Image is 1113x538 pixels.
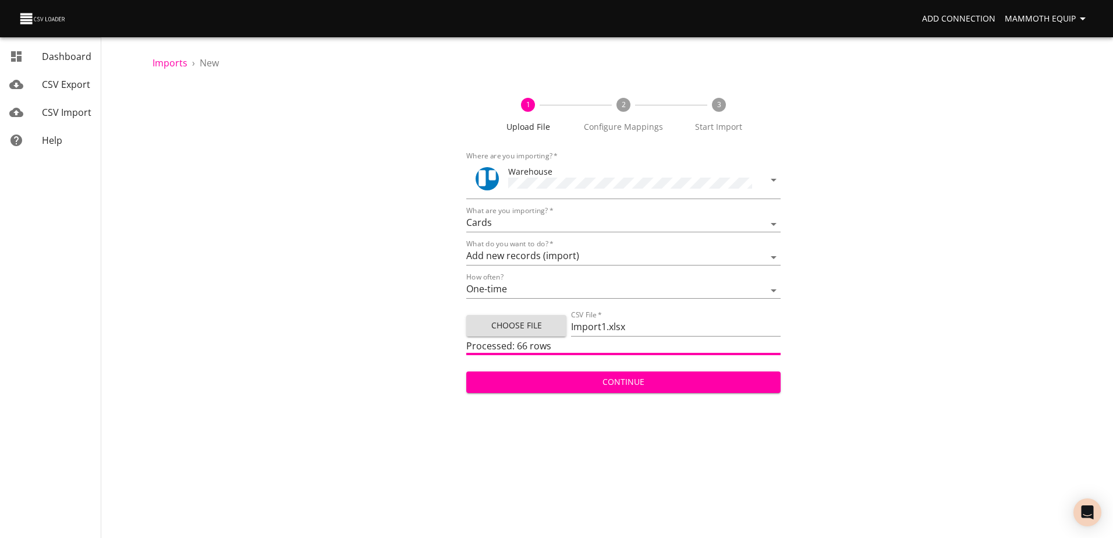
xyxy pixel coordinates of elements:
[476,167,499,190] img: Trello
[19,10,68,27] img: CSV Loader
[917,8,1000,30] a: Add Connection
[466,161,780,199] div: ToolWarehouse
[476,167,499,190] div: Tool
[1000,8,1094,30] button: Mammoth Equip
[1073,498,1101,526] div: Open Intercom Messenger
[676,121,762,133] span: Start Import
[466,207,553,214] label: What are you importing?
[476,375,771,390] span: Continue
[192,56,195,70] li: ›
[717,100,721,109] text: 3
[466,153,558,160] label: Where are you importing?
[466,240,554,247] label: What do you want to do?
[466,339,551,352] span: Processed: 66 rows
[476,318,557,333] span: Choose File
[466,315,566,337] button: Choose File
[466,274,504,281] label: How often?
[622,100,626,109] text: 2
[42,50,91,63] span: Dashboard
[466,371,780,393] button: Continue
[42,78,90,91] span: CSV Export
[508,166,552,177] span: Warehouse
[571,312,602,318] label: CSV File
[922,12,995,26] span: Add Connection
[485,121,571,133] span: Upload File
[153,56,187,69] a: Imports
[200,56,219,69] span: New
[1005,12,1090,26] span: Mammoth Equip
[526,100,530,109] text: 1
[42,134,62,147] span: Help
[580,121,667,133] span: Configure Mappings
[42,106,91,119] span: CSV Import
